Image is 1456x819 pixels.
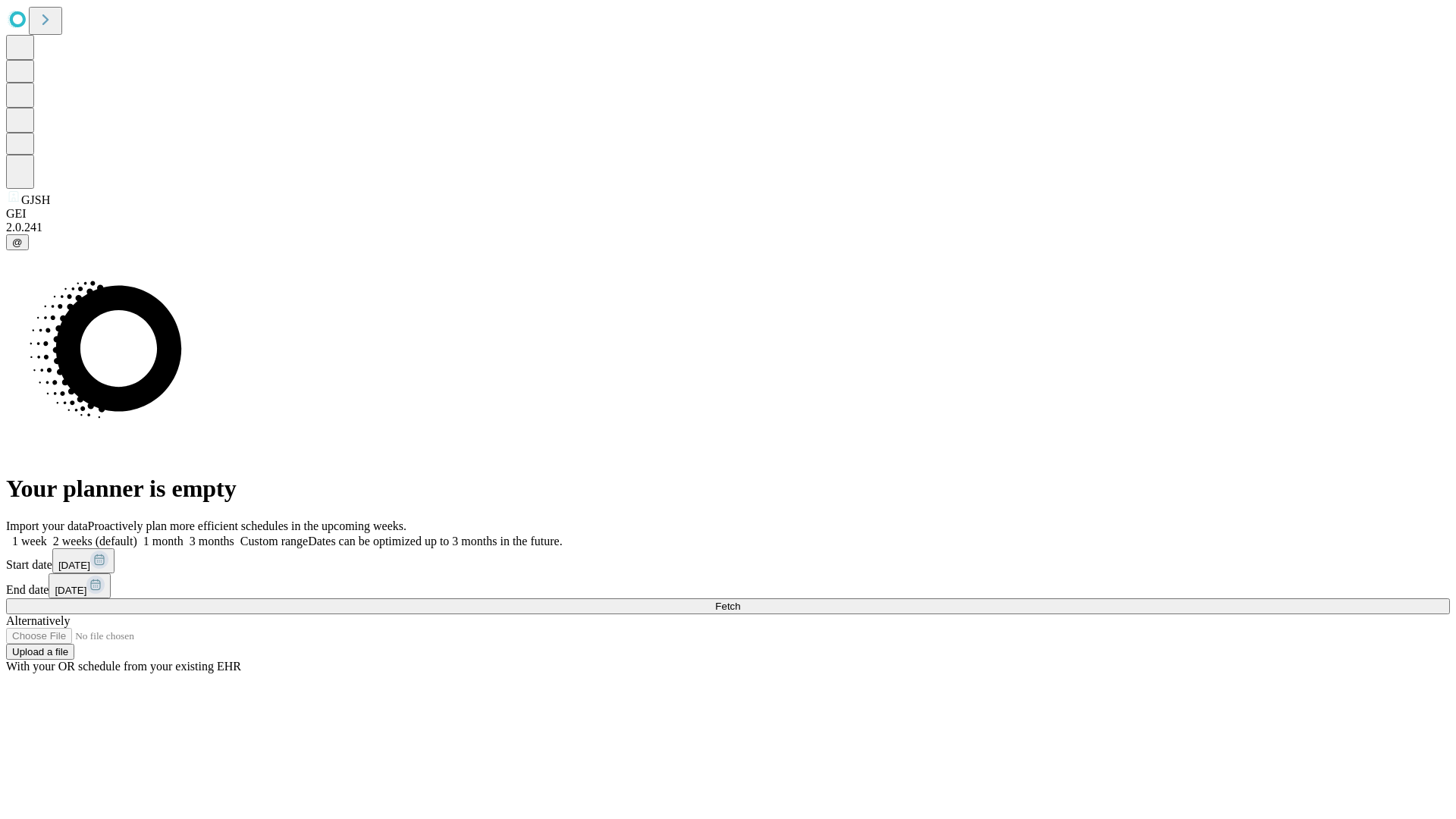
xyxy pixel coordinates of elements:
span: Dates can be optimized up to 3 months in the future. [308,535,562,548]
div: Start date [6,548,1450,573]
span: [DATE] [55,585,86,596]
span: Custom range [240,535,308,548]
span: Proactively plan more efficient schedules in the upcoming weeks. [88,519,406,532]
span: 3 months [190,535,234,548]
span: Alternatively [6,614,70,627]
span: Import your data [6,519,88,532]
span: Fetch [715,601,740,612]
button: [DATE] [49,573,111,598]
button: Upload a file [6,644,74,660]
button: [DATE] [52,548,115,573]
button: Fetch [6,598,1450,614]
span: 1 month [143,535,184,548]
h1: Your planner is empty [6,475,1450,503]
span: With your OR schedule from your existing EHR [6,660,241,673]
div: GEI [6,207,1450,221]
button: @ [6,234,29,250]
span: [DATE] [58,560,90,571]
span: 2 weeks (default) [53,535,137,548]
span: GJSH [21,193,50,206]
span: 1 week [12,535,47,548]
div: End date [6,573,1450,598]
span: @ [12,237,23,248]
div: 2.0.241 [6,221,1450,234]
